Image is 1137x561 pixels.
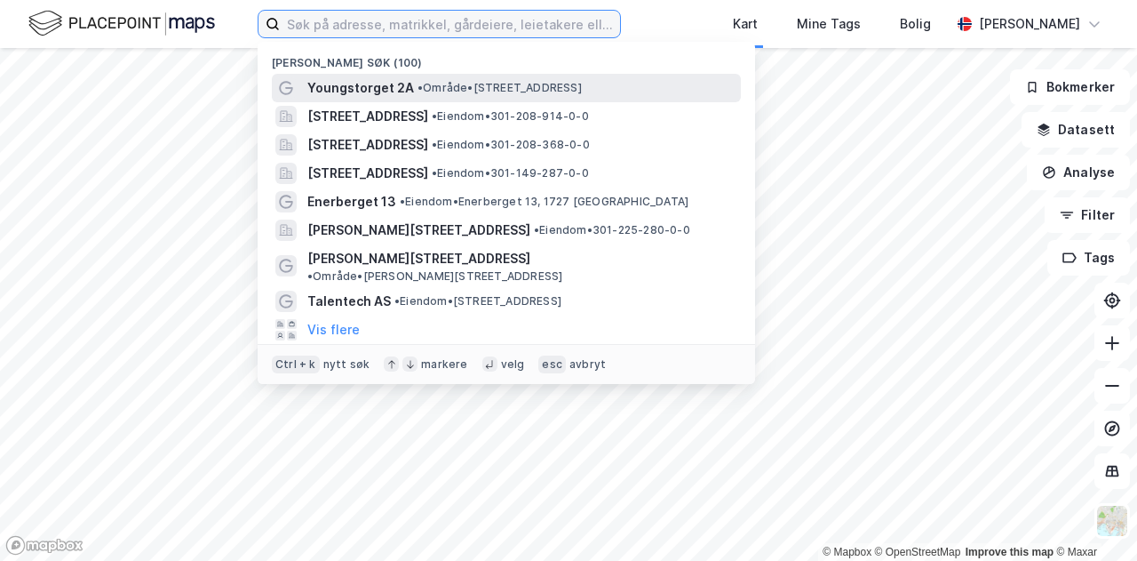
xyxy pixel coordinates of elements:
span: • [400,195,405,208]
span: Eiendom • Enerberget 13, 1727 [GEOGRAPHIC_DATA] [400,195,688,209]
span: [STREET_ADDRESS] [307,134,428,156]
button: Tags [1047,240,1130,276]
button: Analyse [1027,155,1130,190]
div: Bolig [900,13,931,35]
span: Område • [PERSON_NAME][STREET_ADDRESS] [307,269,562,284]
img: logo.f888ab2527a4732fd821a326f86c7f29.svg [28,8,215,39]
button: Bokmerker [1010,69,1130,105]
span: • [432,166,437,180]
div: [PERSON_NAME] søk (100) [258,42,755,74]
div: esc [538,356,566,373]
span: • [307,269,313,283]
div: avbryt [569,357,606,372]
span: Område • [STREET_ADDRESS] [417,81,582,95]
span: • [417,81,423,94]
a: Improve this map [966,546,1054,558]
div: [PERSON_NAME] [979,13,1080,35]
span: [PERSON_NAME][STREET_ADDRESS] [307,220,530,241]
div: Ctrl + k [272,356,320,373]
a: OpenStreetMap [875,546,961,558]
span: • [432,109,437,123]
div: velg [501,357,525,372]
a: Mapbox [823,546,871,558]
span: [STREET_ADDRESS] [307,106,428,127]
span: • [432,138,437,151]
span: Eiendom • 301-225-280-0-0 [534,223,690,237]
input: Søk på adresse, matrikkel, gårdeiere, leietakere eller personer [280,11,620,37]
a: Mapbox homepage [5,535,83,556]
span: Youngstorget 2A [307,77,414,99]
span: • [534,223,539,236]
div: Kart [733,13,758,35]
button: Vis flere [307,319,360,341]
span: Eiendom • 301-149-287-0-0 [432,166,589,180]
span: • [394,294,400,308]
span: [STREET_ADDRESS] [307,163,428,184]
div: nytt søk [323,357,370,372]
button: Datasett [1022,112,1130,148]
span: [PERSON_NAME][STREET_ADDRESS] [307,248,530,269]
span: Enerberget 13 [307,191,396,212]
div: markere [421,357,467,372]
iframe: Chat Widget [1048,476,1137,561]
span: Eiendom • 301-208-914-0-0 [432,109,589,124]
button: Filter [1045,197,1130,233]
span: Talentech AS [307,291,391,312]
div: Mine Tags [797,13,861,35]
span: Eiendom • 301-208-368-0-0 [432,138,590,152]
span: Eiendom • [STREET_ADDRESS] [394,294,561,309]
